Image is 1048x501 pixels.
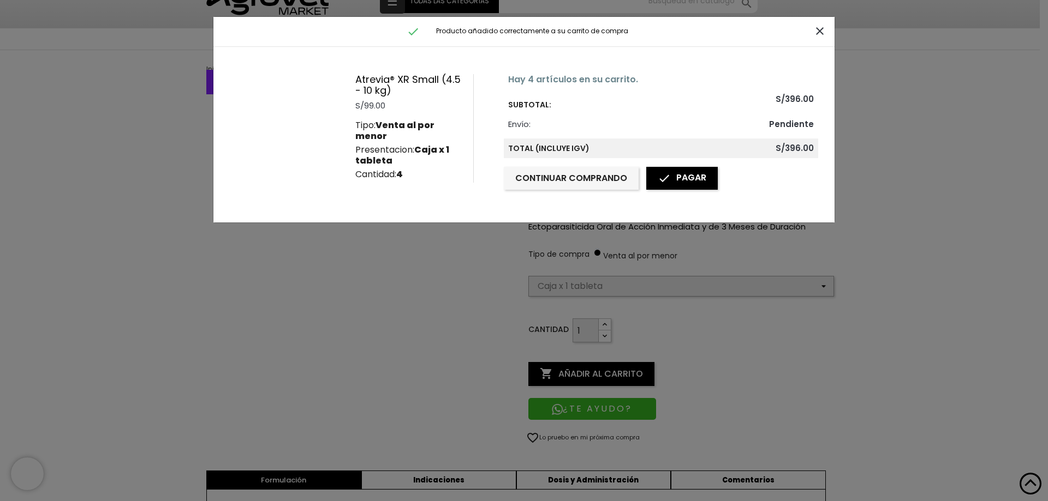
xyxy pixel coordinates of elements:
[646,167,718,190] a: Pagar
[504,74,818,85] p: Hay 4 artículos en su carrito.
[813,25,826,38] i: close
[355,119,434,142] strong: Venta al por menor
[776,94,814,110] span: S/396.00
[355,74,465,96] h6: Atrevia® XR Small (4.5 - 10 kg)
[355,100,465,111] p: S/99.00
[11,457,44,490] iframe: Brevo live chat
[508,99,551,110] span: Subtotal:
[769,119,814,130] span: Pendiente
[355,144,465,166] span: Presentacion:
[355,169,403,180] span: Cantidad:
[508,143,589,154] span: TOTAL (INCLUYE IGV)
[396,168,403,180] strong: 4
[407,25,420,38] i: 
[355,120,465,142] span: Tipo:
[658,172,671,185] i: 
[776,143,814,154] span: S/396.00
[813,24,826,38] button: Close
[508,119,531,130] span: Envío:
[222,25,826,38] h4: Producto añadido correctamente a su carrito de compra
[504,167,639,190] button: Continuar comprando
[355,143,449,167] strong: Caja x 1 tableta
